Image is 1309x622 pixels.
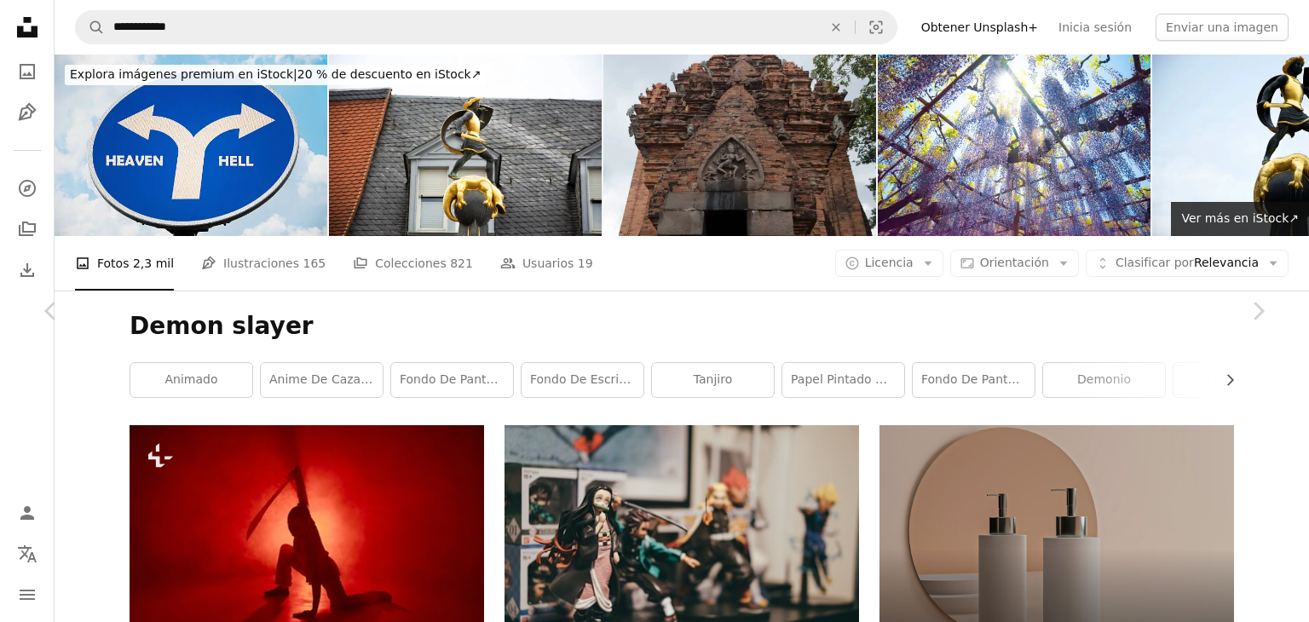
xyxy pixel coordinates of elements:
[10,95,44,130] a: Ilustraciones
[913,363,1035,397] a: Fondo de pantalla de anime
[391,363,513,397] a: Fondo de pantalla 4k
[865,256,914,269] span: Licencia
[911,14,1048,41] a: Obtener Unsplash+
[10,212,44,246] a: Colecciones
[1171,202,1309,236] a: Ver más en iStock↗
[261,363,383,397] a: anime de cazadores de demonios
[578,254,593,273] span: 19
[1116,256,1194,269] span: Clasificar por
[55,55,496,95] a: Explora imágenes premium en iStock|20 % de descuento en iStock↗
[70,67,297,81] span: Explora imágenes premium en iStock |
[10,171,44,205] a: Explorar
[353,236,473,291] a: Colecciones 821
[1086,250,1289,277] button: Clasificar porRelevancia
[55,55,327,236] img: Heaven and Hell señal
[130,535,484,550] a: una mujer sentada en el suelo con un gran cuchillo en la mano
[10,537,44,571] button: Idioma
[782,363,904,397] a: papel pintado del ordenador portátil
[75,10,897,44] form: Encuentra imágenes en todo el sitio
[1116,255,1259,272] span: Relevancia
[603,55,876,236] img: Templo Po Nagar con Durga, el asesino del demonio búfalo en el frontón por encima de la entrada
[201,236,326,291] a: Ilustraciones 165
[522,363,643,397] a: Fondo de escritorio
[878,55,1150,236] img: Demon Slayer Flower
[1043,363,1165,397] a: demonio
[130,363,252,397] a: animado
[1156,14,1289,41] button: Enviar una imagen
[450,254,473,273] span: 821
[10,496,44,530] a: Iniciar sesión / Registrarse
[1173,363,1295,397] a: Naruto
[980,256,1049,269] span: Orientación
[856,11,897,43] button: Búsqueda visual
[1207,229,1309,393] a: Siguiente
[303,254,326,273] span: 165
[817,11,855,43] button: Borrar
[652,363,774,397] a: Tanjiro
[505,535,859,550] a: mujer de pelo negro en vestido blanco y rojo figurita
[1181,211,1299,225] span: Ver más en iStock ↗
[950,250,1079,277] button: Orientación
[500,236,593,291] a: Usuarios 19
[1048,14,1142,41] a: Inicia sesión
[76,11,105,43] button: Buscar en Unsplash
[130,311,1234,342] h1: Demon slayer
[329,55,602,236] img: es George el asesino del dragón en la ciudad de Speyer en Renania-Palatinado, Alemania, Europa
[10,55,44,89] a: Fotos
[835,250,943,277] button: Licencia
[65,65,486,85] div: 20 % de descuento en iStock ↗
[10,578,44,612] button: Menú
